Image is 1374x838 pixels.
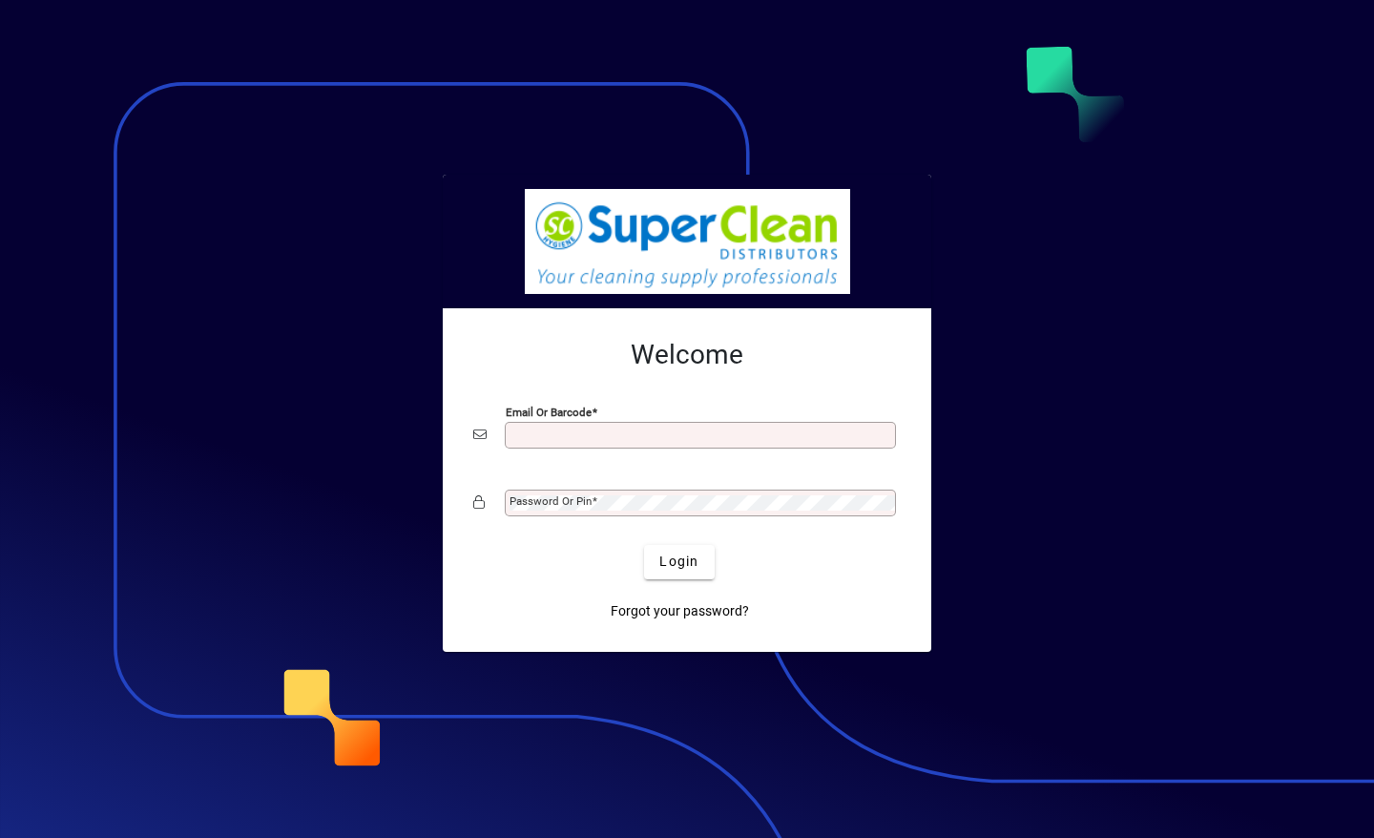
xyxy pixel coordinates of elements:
mat-label: Email or Barcode [506,405,592,418]
h2: Welcome [473,339,901,371]
a: Forgot your password? [603,595,757,629]
button: Login [644,545,714,579]
span: Forgot your password? [611,601,749,621]
span: Login [659,552,698,572]
mat-label: Password or Pin [510,494,592,508]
